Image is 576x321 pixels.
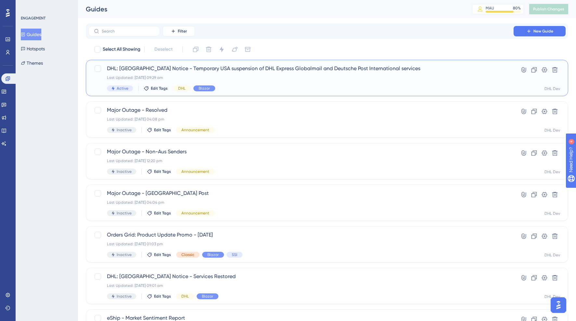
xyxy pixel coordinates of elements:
[21,29,41,40] button: Guides
[147,252,171,257] button: Edit Tags
[21,43,45,55] button: Hotspots
[533,29,553,34] span: New Guide
[107,241,495,247] div: Last Updated: [DATE] 01:03 pm
[549,295,568,315] iframe: UserGuiding AI Assistant Launcher
[107,65,495,72] span: DHL: [GEOGRAPHIC_DATA] Notice - Temporary USA suspension of DHL Express Globalmail and Deutsche P...
[107,148,495,156] span: Major Outage - Non-Aus Senders
[202,294,213,299] span: Blazor
[86,5,456,14] div: Guides
[163,26,195,36] button: Filter
[107,189,495,197] span: Major Outage - [GEOGRAPHIC_DATA] Post
[21,57,43,69] button: Themes
[107,106,495,114] span: Major Outage - Resolved
[181,252,194,257] span: Classic
[181,211,209,216] span: Announcement
[154,127,171,133] span: Edit Tags
[529,4,568,14] button: Publish Changes
[199,86,210,91] span: Blazor
[147,211,171,216] button: Edit Tags
[144,86,168,91] button: Edit Tags
[544,252,560,258] div: DHL Dev
[117,169,132,174] span: Inactive
[117,127,132,133] span: Inactive
[117,294,132,299] span: Inactive
[178,86,186,91] span: DHL
[207,252,219,257] span: Blazor
[513,6,521,11] div: 80 %
[151,86,168,91] span: Edit Tags
[147,127,171,133] button: Edit Tags
[181,127,209,133] span: Announcement
[45,3,47,8] div: 4
[154,45,173,53] span: Deselect
[147,294,171,299] button: Edit Tags
[107,117,495,122] div: Last Updated: [DATE] 04:08 pm
[103,45,140,53] span: Select All Showing
[147,169,171,174] button: Edit Tags
[181,294,189,299] span: DHL
[107,231,495,239] span: Orders Grid: Product Update Promo - [DATE]
[232,252,237,257] span: SSI
[15,2,41,9] span: Need Help?
[107,200,495,205] div: Last Updated: [DATE] 04:04 pm
[544,128,560,133] div: DHL Dev
[181,169,209,174] span: Announcement
[154,211,171,216] span: Edit Tags
[107,158,495,163] div: Last Updated: [DATE] 12:20 pm
[107,283,495,288] div: Last Updated: [DATE] 09:01 am
[154,252,171,257] span: Edit Tags
[178,29,187,34] span: Filter
[102,29,154,33] input: Search
[533,6,564,12] span: Publish Changes
[107,75,495,80] div: Last Updated: [DATE] 09:29 am
[149,44,178,55] button: Deselect
[486,6,494,11] div: MAU
[544,169,560,174] div: DHL Dev
[117,86,128,91] span: Active
[117,211,132,216] span: Inactive
[154,294,171,299] span: Edit Tags
[21,16,46,21] div: ENGAGEMENT
[154,169,171,174] span: Edit Tags
[544,294,560,299] div: DHL Dev
[544,211,560,216] div: DHL Dev
[514,26,566,36] button: New Guide
[117,252,132,257] span: Inactive
[107,273,495,280] span: DHL: [GEOGRAPHIC_DATA] Notice - Services Restored
[544,86,560,91] div: DHL Dev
